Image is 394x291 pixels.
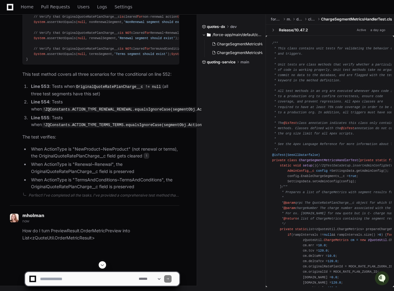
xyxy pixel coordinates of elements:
span: quotes-dx [207,24,225,29]
div: We're available if you need us! [21,52,78,57]
span: static [280,163,291,167]
span: @isTest(SeeAllData=false) [272,153,320,157]
span: @isTest [341,126,354,130]
button: ChargeSegmentMetricsHandlerTest.cls [209,48,262,57]
li: : Tests when [29,98,179,113]
span: NOT [125,31,131,35]
a: Powered byPylon [44,65,75,70]
span: @return [284,217,297,221]
strong: Line 555 [31,115,49,120]
span: Settings [114,5,132,9]
code: !ZQConstants.ACTION_TYPE_RENEWAL_RENEWAL.equalsIgnoreCase(segmentObj.ActionType__c) [42,107,230,112]
span: zQuoteUtil [368,238,387,242]
li: When ActionType is "NewProduct~NewProduct" (not renewal or terms), the OriginalQuoteRatePlanCharg... [29,146,179,160]
p: This test method covers all three scenarios for the conditional on line 552: [22,71,179,78]
span: = [329,169,331,173]
span: classes [308,17,316,22]
span: NOT [125,47,131,51]
span: if [288,233,291,236]
svg: Directory [207,31,211,39]
span: for [387,233,392,236]
li: When ActionType is "Renewal~Renewal", the OriginalQuoteRatePlanCharge__c field is preserved [29,161,179,175]
span: setup [303,163,312,167]
div: Perfect! I've completed all the tasks. I've provided a comprehensive test method that covers the ... [29,193,179,198]
span: ChargeSegmentMetricsHandlerTest [299,158,358,162]
li: : Tests when (all three test segments have this set) [29,83,179,97]
span: void [293,163,301,167]
span: System [34,20,45,24]
span: null [324,233,332,236]
button: /force-app/main/default/classes [202,30,261,40]
span: = [356,238,358,242]
div: Start new chat [21,46,102,52]
span: config [316,169,328,173]
span: 'Terms segment should exist' [114,52,168,56]
span: AdminConfig__c [288,169,314,173]
span: ChargeSegmentMetricsHandler.cls [217,42,279,47]
span: Home [21,5,34,9]
span: class [288,158,297,162]
span: default [296,17,303,22]
span: () [312,163,316,167]
span: Active [355,27,368,33]
div: a day ago [370,28,385,32]
li: When ActionType is "TermsAndConditions~TermsAndConditions", the OriginalQuoteRatePlanCharge__c fi... [29,176,179,191]
span: main [240,60,249,65]
span: System [179,36,190,40]
span: ChargeSegmentMetricsHandlerTest.cls [217,50,286,55]
span: main [287,17,291,22]
img: 1756235613930-3d25f9e4-fa56-45dd-b3ad-e072dfbd1548 [6,46,17,57]
li: : Tests when [29,114,179,129]
strong: Line 554 [31,99,49,104]
span: quoting-service [207,60,235,65]
button: Start new chat [105,48,113,56]
span: true [349,174,356,178]
span: 0 [379,233,381,236]
span: types [177,15,187,19]
img: PlayerZero [6,6,19,19]
span: 120.0 [318,248,328,252]
p: How do I turn PreviewResult.OrderMetricPreview into List<zQuoteUtil.OrderMetricResult> [22,227,179,242]
span: null [78,52,85,56]
span: @isTest [284,121,297,125]
span: 'Renewal segment should exist' [118,36,175,40]
span: 120.0 [328,259,337,263]
span: 'NonRenewal segment should exist' [123,20,186,24]
p: The test verifies: [22,134,179,141]
span: @param [284,206,295,210]
span: cm [351,238,354,242]
span: for [145,47,150,51]
span: @param [284,201,295,204]
span: private [360,158,374,162]
span: System [34,36,45,40]
span: Users [78,5,90,9]
span: force-app [271,17,282,22]
span: Logs [97,5,107,9]
span: Pull Requests [41,5,70,9]
span: /force-app/main/default/classes [213,32,261,37]
span: private [280,227,293,231]
img: ACg8ocIU-Sb2BxnMcntMXmziFCr-7X-gNNbgA1qH7xs1u4x9U1zCTVyX=s96-c [10,214,19,222]
iframe: Open customer support [374,271,391,287]
span: static [375,158,387,162]
button: ChargeSegmentMetricsHandler.cls [209,40,262,48]
span: is [120,31,123,35]
span: ChargeMetrics [324,238,349,242]
span: private [272,158,285,162]
span: System [34,52,45,56]
div: Release/10.47.2 [279,27,308,32]
span: is [120,47,123,51]
span: ChargeSegmentMetricsHandlerTest.cls [321,17,392,22]
span: for [137,15,142,19]
span: null [78,20,85,24]
span: mholman [22,213,44,218]
span: 10.0 [328,254,335,258]
div: Welcome [6,25,113,35]
code: !ZQConstants.ACTION_TYPE_TERMS_TERMS.equalsIgnoreCase(segmentObj.ActionType__c) [42,122,221,128]
span: Pylon [62,65,75,70]
span: 1 [144,153,149,159]
span: null [78,36,85,40]
code: OriginalQuoteRatePlanCharge__c != null [75,84,162,90]
span: System [171,52,183,56]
